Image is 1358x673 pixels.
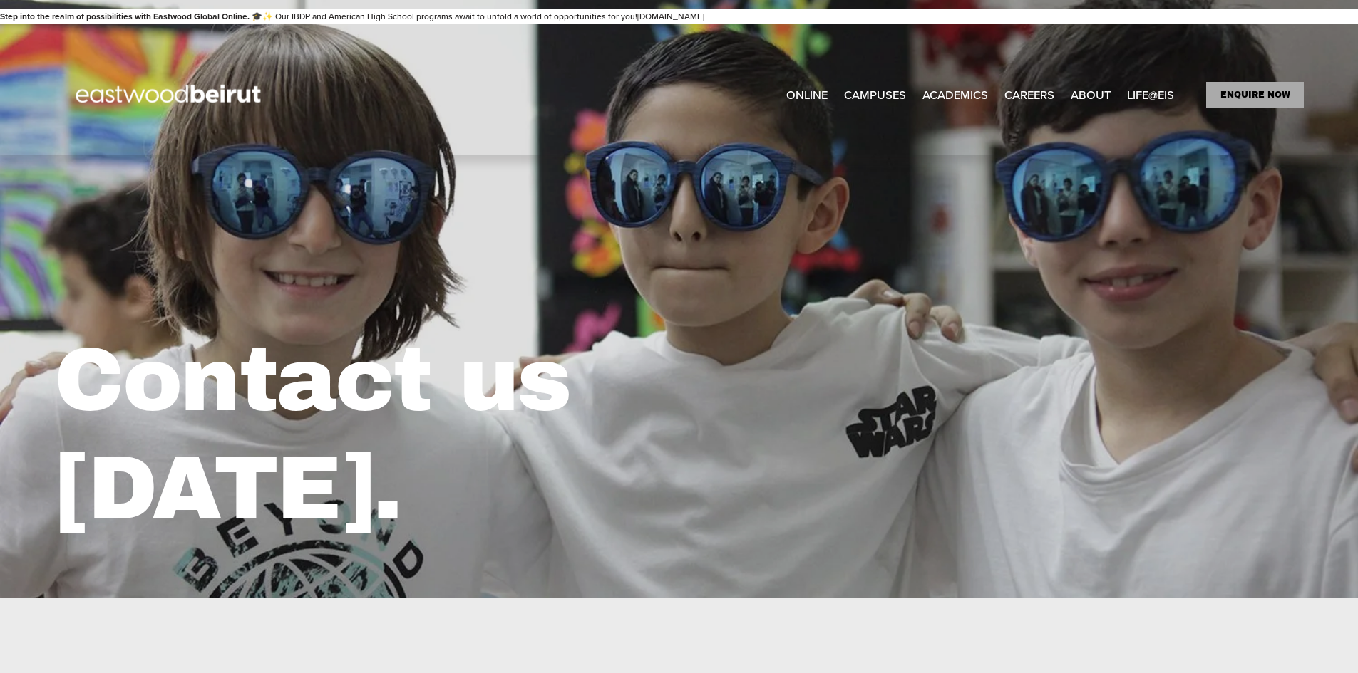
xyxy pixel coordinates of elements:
[922,85,988,106] span: ACADEMICS
[1127,85,1174,106] span: LIFE@EIS
[844,83,906,107] a: folder dropdown
[1206,82,1303,108] a: ENQUIRE NOW
[54,58,287,131] img: EastwoodIS Global Site
[54,327,989,543] h1: Contact us [DATE].
[786,83,828,107] a: ONLINE
[1004,83,1054,107] a: CAREERS
[1071,85,1111,106] span: ABOUT
[1071,83,1111,107] a: folder dropdown
[844,85,906,106] span: CAMPUSES
[922,83,988,107] a: folder dropdown
[1127,83,1174,107] a: folder dropdown
[637,10,704,22] a: [DOMAIN_NAME]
